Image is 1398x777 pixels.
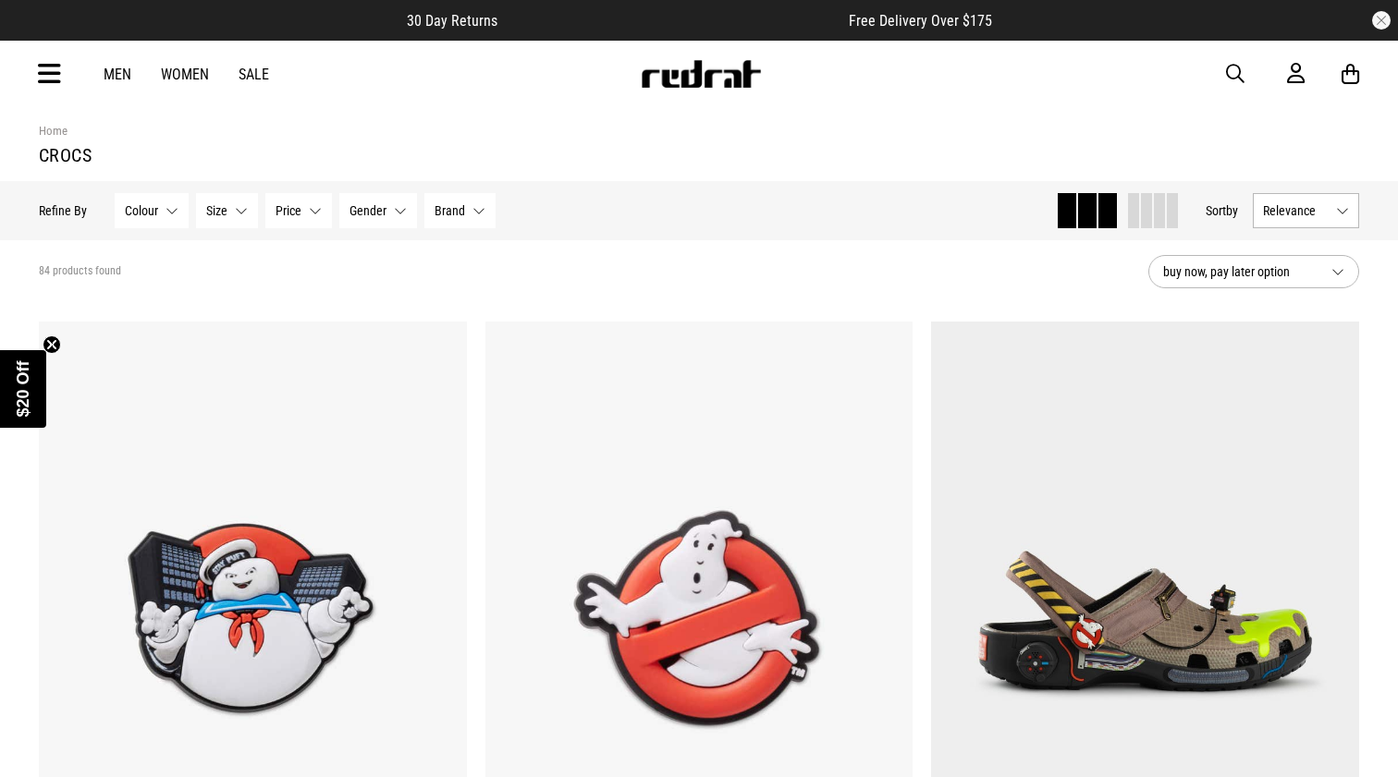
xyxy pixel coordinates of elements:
[39,203,87,218] p: Refine By
[43,335,61,354] button: Close teaser
[39,264,121,279] span: 84 products found
[115,193,189,228] button: Colour
[1263,203,1329,218] span: Relevance
[849,12,992,30] span: Free Delivery Over $175
[39,124,67,138] a: Home
[349,203,386,218] span: Gender
[1148,255,1359,288] button: buy now, pay later option
[339,193,417,228] button: Gender
[196,193,258,228] button: Size
[161,66,209,83] a: Women
[407,12,497,30] span: 30 Day Returns
[435,203,465,218] span: Brand
[39,144,1359,166] h1: crocs
[125,203,158,218] span: Colour
[424,193,496,228] button: Brand
[1206,200,1238,222] button: Sortby
[14,360,32,417] span: $20 Off
[640,60,762,88] img: Redrat logo
[1253,193,1359,228] button: Relevance
[104,66,131,83] a: Men
[239,66,269,83] a: Sale
[206,203,227,218] span: Size
[276,203,301,218] span: Price
[534,11,812,30] iframe: Customer reviews powered by Trustpilot
[1226,203,1238,218] span: by
[1163,261,1317,283] span: buy now, pay later option
[265,193,332,228] button: Price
